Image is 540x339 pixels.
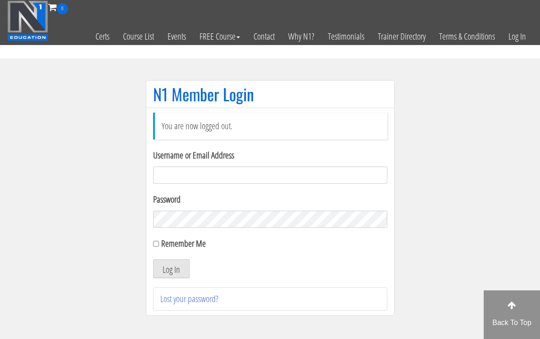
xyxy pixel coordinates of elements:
label: Password [153,193,387,206]
h1: N1 Member Login [153,85,387,103]
a: Terms & Conditions [432,14,502,59]
a: Trainer Directory [371,14,432,59]
a: Certs [89,14,116,59]
a: Why N1? [281,14,321,59]
p: Back To Top [484,317,540,328]
a: FREE Course [193,14,247,59]
a: Contact [247,14,281,59]
a: Course List [116,14,161,59]
img: n1-education [7,0,48,41]
a: Log In [502,14,533,59]
button: Log In [153,259,190,278]
a: Testimonials [321,14,371,59]
label: Remember Me [161,237,206,249]
a: Lost your password? [160,293,218,305]
span: 0 [57,3,68,14]
a: Events [161,14,193,59]
li: You are now logged out. [153,113,387,140]
label: Username or Email Address [153,149,387,162]
a: 0 [48,1,68,13]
